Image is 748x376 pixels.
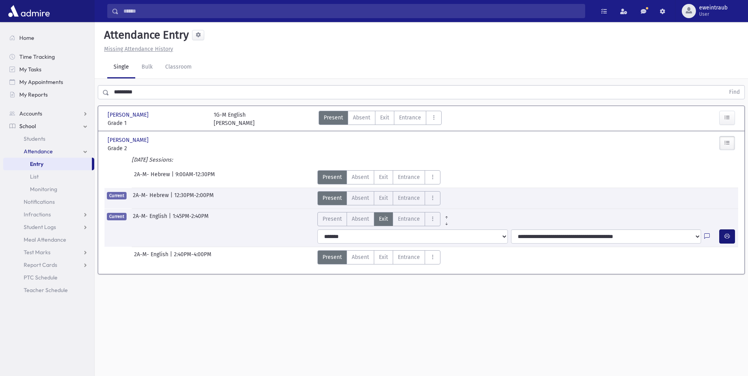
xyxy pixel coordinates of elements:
span: Present [324,114,343,122]
span: Grade 1 [108,119,206,127]
span: Exit [380,114,389,122]
span: Absent [352,194,369,202]
span: 12:30PM-2:00PM [174,191,214,205]
span: [PERSON_NAME] [108,111,150,119]
span: 2A-M- Hebrew [133,191,170,205]
span: Absent [352,173,369,181]
span: [PERSON_NAME] [108,136,150,144]
a: Monitoring [3,183,94,195]
span: Entrance [398,253,420,261]
div: 1G-M English [PERSON_NAME] [214,111,255,127]
span: Entrance [398,215,420,223]
a: PTC Schedule [3,271,94,284]
a: Report Cards [3,259,94,271]
span: Home [19,34,34,41]
span: List [30,173,39,180]
span: | [170,191,174,205]
span: 2A-M- English [134,250,170,264]
a: Home [3,32,94,44]
img: AdmirePro [6,3,52,19]
span: | [172,170,175,184]
a: Students [3,132,94,145]
a: My Reports [3,88,94,101]
span: Present [323,253,342,261]
span: Infractions [24,211,51,218]
span: My Tasks [19,66,41,73]
span: Report Cards [24,261,57,268]
span: Student Logs [24,223,56,231]
div: AttTypes [317,170,440,184]
span: Entrance [398,194,420,202]
a: List [3,170,94,183]
span: | [170,250,174,264]
span: Exit [379,173,388,181]
a: Classroom [159,56,198,78]
div: AttTypes [317,250,440,264]
span: Students [24,135,45,142]
span: Entry [30,160,43,168]
span: Current [107,192,127,199]
span: Current [107,213,127,220]
span: Time Tracking [19,53,55,60]
span: | [169,212,173,226]
span: 1:45PM-2:40PM [173,212,209,226]
span: Accounts [19,110,42,117]
a: Notifications [3,195,94,208]
a: My Appointments [3,76,94,88]
div: AttTypes [319,111,442,127]
a: Teacher Schedule [3,284,94,296]
span: Entrance [398,173,420,181]
span: User [699,11,727,17]
a: Accounts [3,107,94,120]
button: Find [724,86,744,99]
a: School [3,120,94,132]
input: Search [119,4,585,18]
a: Bulk [135,56,159,78]
a: My Tasks [3,63,94,76]
span: Present [323,215,342,223]
h5: Attendance Entry [101,28,189,42]
a: Attendance [3,145,94,158]
a: Meal Attendance [3,233,94,246]
span: Exit [379,215,388,223]
span: Exit [379,253,388,261]
span: Absent [353,114,370,122]
a: Infractions [3,208,94,221]
div: AttTypes [317,191,440,205]
a: Single [107,56,135,78]
a: All Prior [440,212,453,218]
u: Missing Attendance History [104,46,173,52]
span: Present [323,194,342,202]
span: Grade 2 [108,144,206,153]
a: Test Marks [3,246,94,259]
a: Entry [3,158,92,170]
span: Present [323,173,342,181]
div: AttTypes [317,212,453,226]
span: 2A-M- Hebrew [134,170,172,184]
span: Teacher Schedule [24,287,68,294]
span: eweintraub [699,5,727,11]
span: Absent [352,215,369,223]
span: Meal Attendance [24,236,66,243]
span: Notifications [24,198,55,205]
span: 2:40PM-4:00PM [174,250,211,264]
span: Monitoring [30,186,57,193]
span: Absent [352,253,369,261]
span: Test Marks [24,249,50,256]
a: Missing Attendance History [101,46,173,52]
span: Attendance [24,148,53,155]
span: PTC Schedule [24,274,58,281]
span: School [19,123,36,130]
a: All Later [440,218,453,225]
span: Entrance [399,114,421,122]
span: Exit [379,194,388,202]
a: Student Logs [3,221,94,233]
span: My Reports [19,91,48,98]
a: Time Tracking [3,50,94,63]
span: My Appointments [19,78,63,86]
span: 9:00AM-12:30PM [175,170,215,184]
span: 2A-M- English [133,212,169,226]
i: [DATE] Sessions: [132,156,173,163]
